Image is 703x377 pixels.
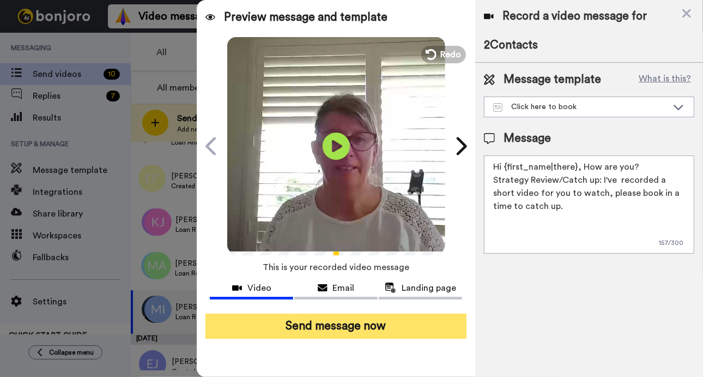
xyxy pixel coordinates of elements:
[484,155,694,254] textarea: Hi {first_name|there}, How are you? Strategy Review/Catch up: I've recorded a short video for you...
[493,103,502,112] img: Message-temps.svg
[263,255,410,279] span: This is your recorded video message
[333,282,355,295] span: Email
[504,71,601,88] span: Message template
[504,130,551,147] span: Message
[205,314,466,339] button: Send message now
[402,282,456,295] span: Landing page
[635,71,694,88] button: What is this?
[247,282,271,295] span: Video
[493,101,668,112] div: Click here to book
